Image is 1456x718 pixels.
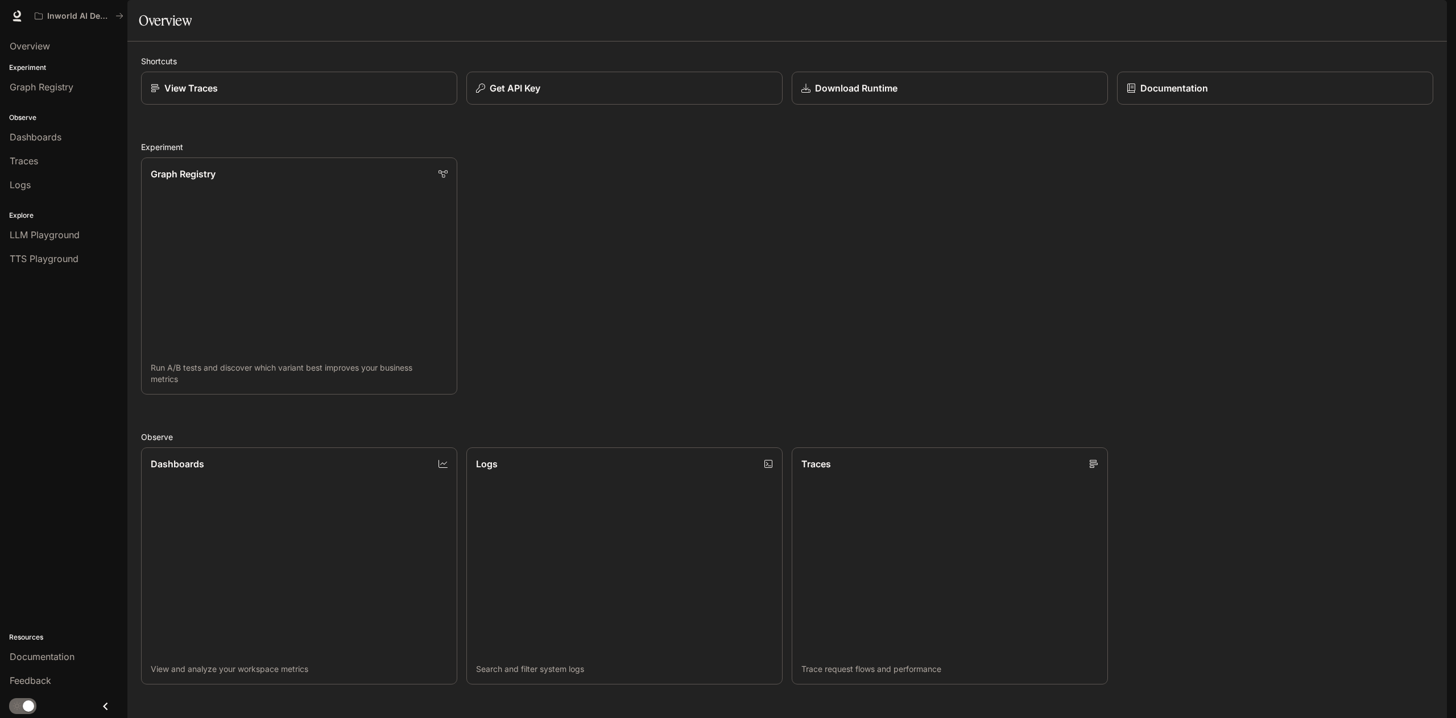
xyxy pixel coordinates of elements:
[164,81,218,95] p: View Traces
[141,431,1433,443] h2: Observe
[151,362,448,385] p: Run A/B tests and discover which variant best improves your business metrics
[792,447,1108,684] a: TracesTrace request flows and performance
[141,141,1433,153] h2: Experiment
[151,457,204,471] p: Dashboards
[1117,72,1433,105] a: Documentation
[801,663,1098,675] p: Trace request flows and performance
[47,11,111,21] p: Inworld AI Demos
[466,447,783,684] a: LogsSearch and filter system logs
[141,72,457,105] a: View Traces
[141,55,1433,67] h2: Shortcuts
[141,447,457,684] a: DashboardsView and analyze your workspace metrics
[466,72,783,105] button: Get API Key
[139,9,192,32] h1: Overview
[1140,81,1208,95] p: Documentation
[30,5,129,27] button: All workspaces
[801,457,831,471] p: Traces
[815,81,897,95] p: Download Runtime
[141,157,457,395] a: Graph RegistryRun A/B tests and discover which variant best improves your business metrics
[792,72,1108,105] a: Download Runtime
[476,663,773,675] p: Search and filter system logs
[151,167,216,181] p: Graph Registry
[476,457,498,471] p: Logs
[151,663,448,675] p: View and analyze your workspace metrics
[490,81,540,95] p: Get API Key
